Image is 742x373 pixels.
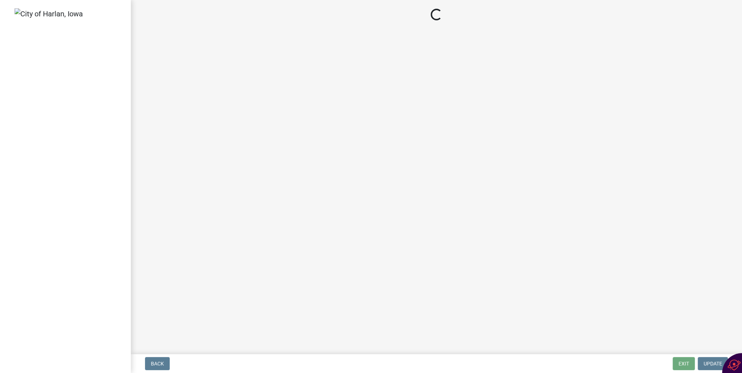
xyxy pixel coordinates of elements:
[145,357,170,370] button: Back
[151,361,164,366] span: Back
[15,8,83,19] img: City of Harlan, Iowa
[673,357,695,370] button: Exit
[703,361,722,366] span: Update
[698,357,728,370] button: Update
